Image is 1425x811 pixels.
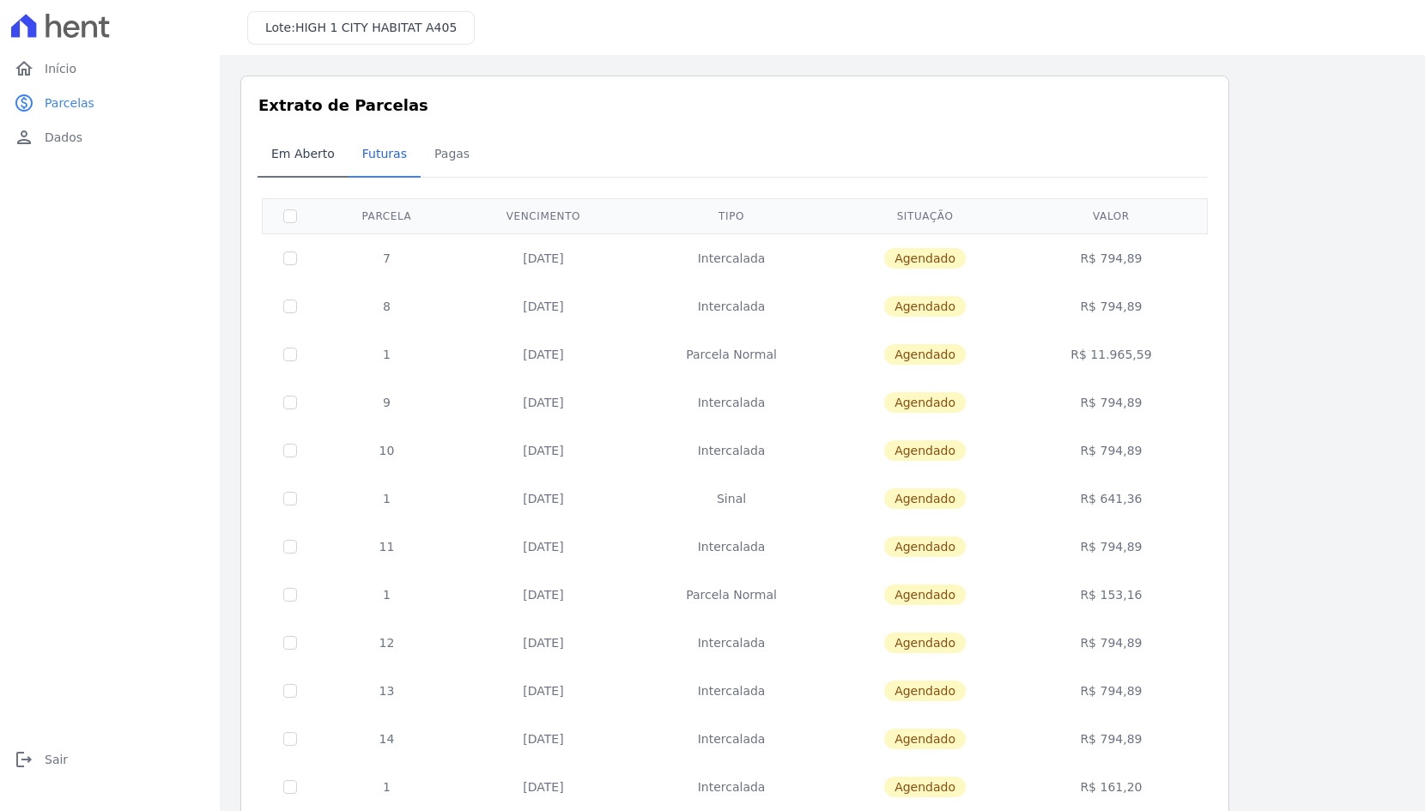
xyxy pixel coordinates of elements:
td: [DATE] [456,282,631,330]
i: paid [14,93,34,113]
td: R$ 794,89 [1018,282,1204,330]
td: [DATE] [456,571,631,619]
td: [DATE] [456,427,631,475]
td: [DATE] [456,378,631,427]
span: Agendado [884,729,966,749]
td: Intercalada [631,667,832,715]
a: Em Aberto [258,133,349,178]
td: 11 [318,523,456,571]
td: 12 [318,619,456,667]
td: 1 [318,763,456,811]
a: logoutSair [7,742,213,777]
td: 13 [318,667,456,715]
td: R$ 794,89 [1018,233,1204,282]
span: Início [45,60,76,77]
td: 9 [318,378,456,427]
td: R$ 641,36 [1018,475,1204,523]
td: [DATE] [456,619,631,667]
span: Futuras [352,136,417,171]
td: [DATE] [456,233,631,282]
td: R$ 11.965,59 [1018,330,1204,378]
span: Agendado [884,777,966,797]
i: person [14,127,34,148]
td: Intercalada [631,619,832,667]
a: paidParcelas [7,86,213,120]
span: Agendado [884,440,966,461]
h3: Extrato de Parcelas [258,94,1211,117]
span: Sair [45,751,68,768]
td: R$ 794,89 [1018,667,1204,715]
a: Futuras [349,133,421,178]
td: Parcela Normal [631,571,832,619]
span: Em Aberto [261,136,345,171]
td: R$ 161,20 [1018,763,1204,811]
th: Parcela [318,198,456,233]
span: Agendado [884,584,966,605]
span: Parcelas [45,94,94,112]
td: 1 [318,571,456,619]
h3: Lote: [265,19,457,37]
a: homeInício [7,51,213,86]
td: [DATE] [456,523,631,571]
td: 1 [318,330,456,378]
td: R$ 794,89 [1018,619,1204,667]
span: Agendado [884,296,966,317]
span: Agendado [884,681,966,701]
i: home [14,58,34,79]
td: R$ 794,89 [1018,427,1204,475]
td: 1 [318,475,456,523]
span: Agendado [884,632,966,653]
td: 8 [318,282,456,330]
td: 10 [318,427,456,475]
span: Agendado [884,488,966,509]
td: Intercalada [631,523,832,571]
td: [DATE] [456,763,631,811]
td: Parcela Normal [631,330,832,378]
span: Agendado [884,536,966,557]
td: R$ 153,16 [1018,571,1204,619]
td: [DATE] [456,475,631,523]
a: personDados [7,120,213,154]
td: Sinal [631,475,832,523]
td: [DATE] [456,330,631,378]
td: R$ 794,89 [1018,378,1204,427]
td: [DATE] [456,715,631,763]
td: Intercalada [631,427,832,475]
td: 7 [318,233,456,282]
span: Dados [45,129,82,146]
th: Tipo [631,198,832,233]
i: logout [14,749,34,770]
td: 14 [318,715,456,763]
td: Intercalada [631,763,832,811]
td: Intercalada [631,378,832,427]
a: Pagas [421,133,483,178]
span: Agendado [884,344,966,365]
td: Intercalada [631,233,832,282]
th: Vencimento [456,198,631,233]
th: Situação [832,198,1018,233]
span: HIGH 1 CITY HABITAT A405 [295,21,457,34]
span: Pagas [424,136,480,171]
th: Valor [1018,198,1204,233]
span: Agendado [884,392,966,413]
td: Intercalada [631,715,832,763]
td: R$ 794,89 [1018,715,1204,763]
td: R$ 794,89 [1018,523,1204,571]
td: [DATE] [456,667,631,715]
td: Intercalada [631,282,832,330]
span: Agendado [884,248,966,269]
